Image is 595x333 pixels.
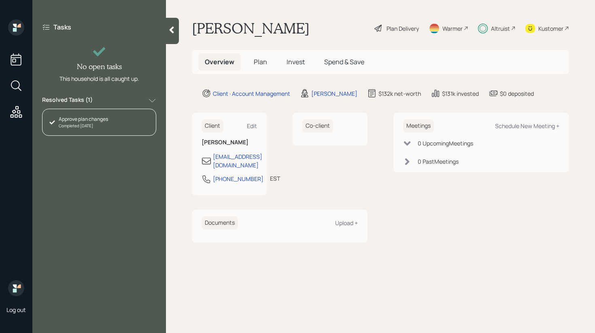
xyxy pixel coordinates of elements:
h6: Client [202,119,223,133]
div: [PERSON_NAME] [311,89,357,98]
h6: Meetings [403,119,434,133]
div: Upload + [335,219,358,227]
span: Overview [205,57,234,66]
div: Kustomer [538,24,563,33]
label: Resolved Tasks ( 1 ) [42,96,93,105]
div: Warmer [442,24,463,33]
span: Invest [287,57,305,66]
h6: Documents [202,216,238,230]
span: Plan [254,57,267,66]
div: [PHONE_NUMBER] [213,175,263,183]
h4: No open tasks [77,62,122,71]
h6: [PERSON_NAME] [202,139,257,146]
div: Schedule New Meeting + [495,122,559,130]
img: retirable_logo.png [8,280,24,296]
div: $131k invested [442,89,479,98]
div: [EMAIL_ADDRESS][DOMAIN_NAME] [213,152,262,169]
div: 0 Upcoming Meeting s [418,139,473,148]
div: Altruist [491,24,510,33]
div: $0 deposited [500,89,534,98]
div: Completed [DATE] [59,123,108,129]
label: Tasks [53,23,71,32]
div: Log out [6,306,26,314]
span: Spend & Save [324,57,364,66]
div: $132k net-worth [378,89,421,98]
div: Approve plan changes [59,116,108,123]
div: Edit [247,122,257,130]
h1: [PERSON_NAME] [192,19,310,37]
div: EST [270,174,280,183]
div: Plan Delivery [387,24,419,33]
div: Client · Account Management [213,89,290,98]
div: 0 Past Meeting s [418,157,459,166]
h6: Co-client [302,119,333,133]
div: This household is all caught up. [59,74,139,83]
